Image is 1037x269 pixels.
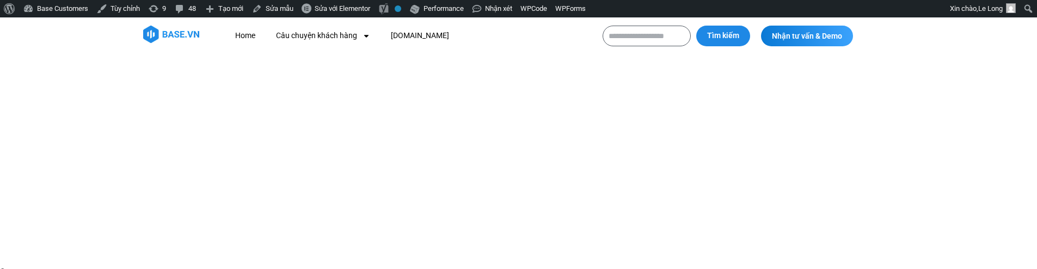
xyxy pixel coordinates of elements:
span: Header [478,106,559,138]
div: Không lập chỉ mục [395,5,401,12]
span: Le Long [978,4,1003,13]
span: Không có bình luận [517,151,580,158]
nav: Menu [227,26,592,46]
a: [DOMAIN_NAME] [383,26,457,46]
button: Tìm kiếm [696,26,750,46]
a: Câu chuyện khách hàng [268,26,378,46]
span: Nhận tư vấn & Demo [772,32,842,40]
span: Tìm kiếm [707,30,739,41]
a: Nhận tư vấn & Demo [761,26,853,46]
span: Sửa với Elementor [315,4,370,13]
span: Le Long [457,151,481,158]
a: Home [227,26,263,46]
time: [DATE] [489,151,507,158]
